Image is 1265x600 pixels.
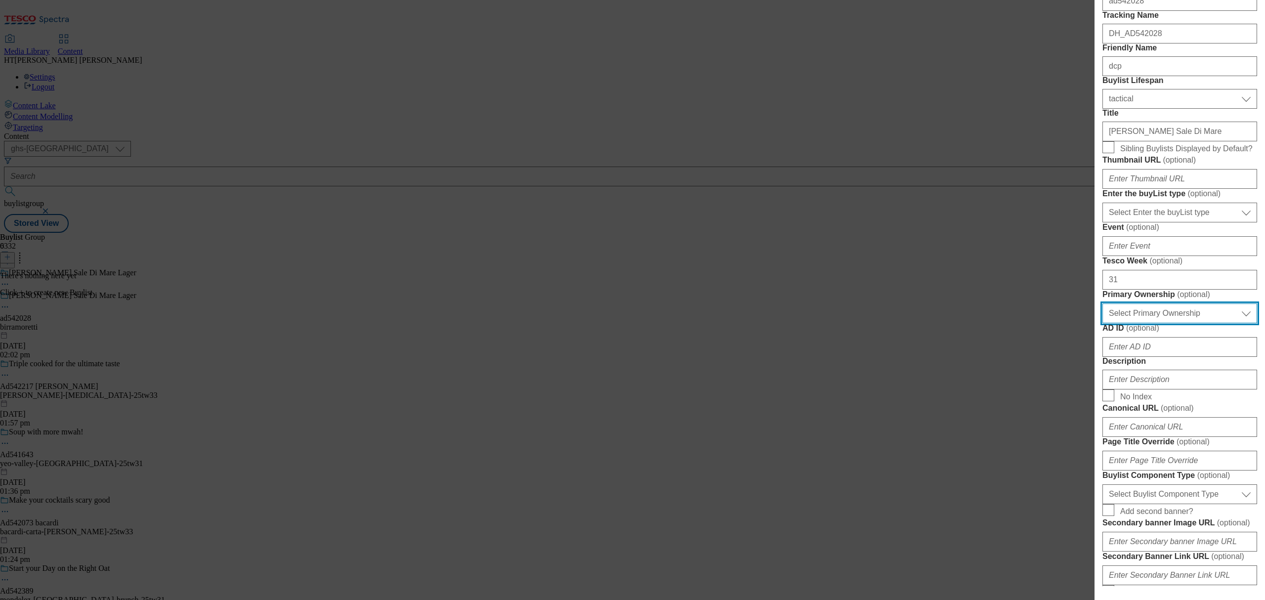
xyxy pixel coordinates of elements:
[1102,451,1257,471] input: Enter Page Title Override
[1149,257,1182,265] span: ( optional )
[1102,222,1257,232] label: Event
[1102,417,1257,437] input: Enter Canonical URL
[1102,370,1257,389] input: Enter Description
[1102,357,1257,366] label: Description
[1120,144,1253,153] span: Sibling Buylists Displayed by Default?
[1161,404,1194,412] span: ( optional )
[1197,471,1230,479] span: ( optional )
[1102,270,1257,290] input: Enter Tesco Week
[1102,24,1257,43] input: Enter Tracking Name
[1102,532,1257,552] input: Enter Secondary banner Image URL
[1102,43,1257,52] label: Friendly Name
[1177,290,1210,299] span: ( optional )
[1102,11,1257,20] label: Tracking Name
[1102,565,1257,585] input: Enter Secondary Banner Link URL
[1102,323,1257,333] label: AD ID
[1177,437,1210,446] span: ( optional )
[1126,324,1159,332] span: ( optional )
[1102,256,1257,266] label: Tesco Week
[1102,337,1257,357] input: Enter AD ID
[1120,507,1193,516] span: Add second banner?
[1211,552,1244,560] span: ( optional )
[1126,223,1159,231] span: ( optional )
[1102,471,1257,480] label: Buylist Component Type
[1217,518,1250,527] span: ( optional )
[1102,552,1257,561] label: Secondary Banner Link URL
[1102,155,1257,165] label: Thumbnail URL
[1102,189,1257,199] label: Enter the buyList type
[1102,169,1257,189] input: Enter Thumbnail URL
[1102,109,1257,118] label: Title
[1102,122,1257,141] input: Enter Title
[1102,437,1257,447] label: Page Title Override
[1102,56,1257,76] input: Enter Friendly Name
[1120,392,1152,401] span: No Index
[1102,290,1257,300] label: Primary Ownership
[1102,236,1257,256] input: Enter Event
[1187,189,1221,198] span: ( optional )
[1102,403,1257,413] label: Canonical URL
[1102,76,1257,85] label: Buylist Lifespan
[1102,518,1257,528] label: Secondary banner Image URL
[1163,156,1196,164] span: ( optional )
